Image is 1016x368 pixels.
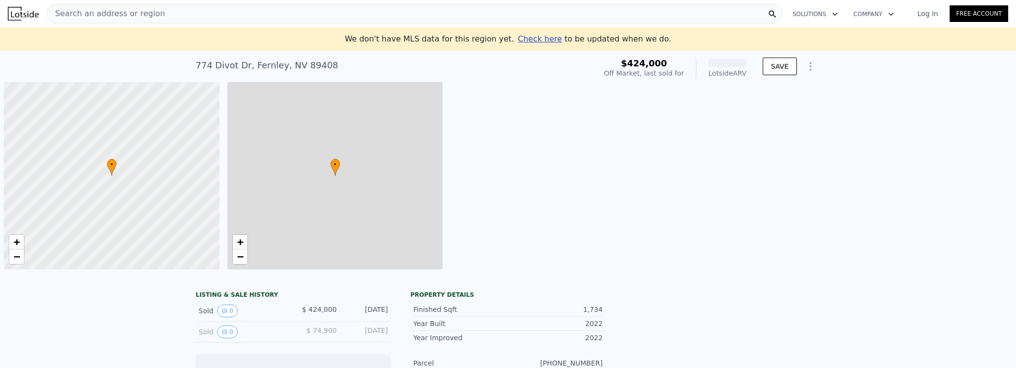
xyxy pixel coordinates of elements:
[508,319,603,328] div: 2022
[8,7,39,20] img: Lotside
[763,58,797,75] button: SAVE
[410,291,606,299] div: Property details
[413,319,508,328] div: Year Built
[604,68,684,78] div: Off Market, last sold for
[237,250,243,263] span: −
[217,326,238,338] button: View historical data
[233,249,247,264] a: Zoom out
[906,9,950,19] a: Log In
[508,358,603,368] div: [PHONE_NUMBER]
[345,305,388,317] div: [DATE]
[302,306,337,313] span: $ 424,000
[47,8,165,20] span: Search an address or region
[508,305,603,314] div: 1,734
[708,68,747,78] div: Lotside ARV
[518,33,671,45] div: to be updated when we do.
[9,235,24,249] a: Zoom in
[107,159,117,176] div: •
[199,305,285,317] div: Sold
[233,235,247,249] a: Zoom in
[330,160,340,169] span: •
[14,250,20,263] span: −
[345,326,388,338] div: [DATE]
[107,160,117,169] span: •
[518,34,562,43] span: Check here
[9,249,24,264] a: Zoom out
[413,333,508,343] div: Year Improved
[950,5,1008,22] a: Free Account
[413,358,508,368] div: Parcel
[413,305,508,314] div: Finished Sqft
[199,326,285,338] div: Sold
[196,59,338,72] div: 774 Divot Dr , Fernley , NV 89408
[306,327,337,334] span: $ 74,900
[237,236,243,248] span: +
[196,291,391,301] div: LISTING & SALE HISTORY
[621,58,667,68] span: $424,000
[508,333,603,343] div: 2022
[217,305,238,317] button: View historical data
[330,159,340,176] div: •
[345,33,671,45] div: We don't have MLS data for this region yet.
[14,236,20,248] span: +
[785,5,846,23] button: Solutions
[846,5,902,23] button: Company
[801,57,820,76] button: Show Options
